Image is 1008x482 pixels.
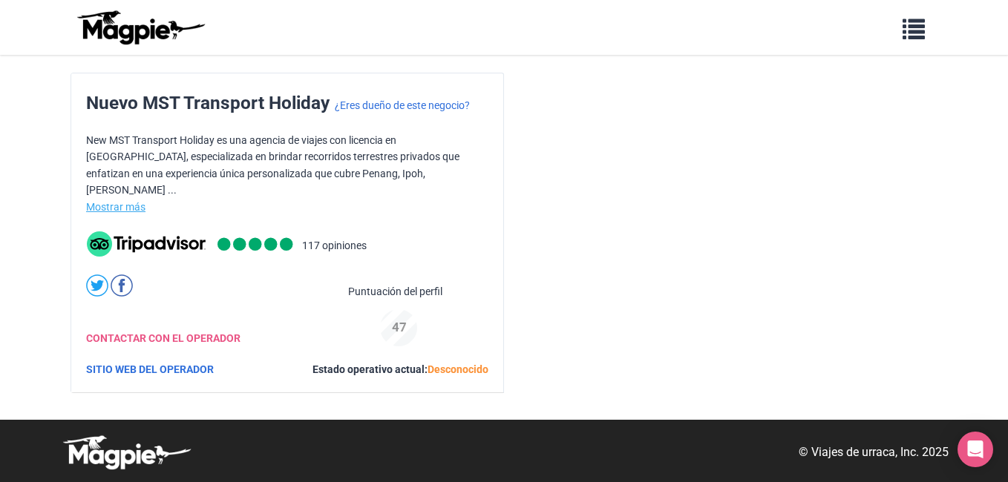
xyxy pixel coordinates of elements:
a: ¿Eres dueño de este negocio? [335,99,470,111]
a: CONTACTAR CON EL OPERADOR [86,332,240,344]
a: Mostrar más [86,201,145,213]
img: tripadvisor_background-ebb97188f8c6c657a79ad20e0caa6051.svg [87,231,206,257]
span: Puntuación del perfil [348,283,442,300]
p: © Viajes de urraca, Inc. 2025 [799,443,949,462]
img: twitter-round-01-cd1e625a8cae957d25deef6d92bf4839.svg [86,274,108,297]
li: 117 opiniones [302,237,367,257]
img: logo-white-d94fa1abed81b67a048b3d0f0ab5b955.png [59,435,193,470]
a: SITIO WEB DEL OPERADOR [86,363,214,375]
span: Desconocido [428,363,488,375]
img: facebook-round-01-50ddc191f871d4ecdbe8252d2011563a.svg [111,274,133,297]
div: Abra Intercom Messenger [958,432,993,467]
img: logo-ab69f6fb50320c5b225c76a69d11143b.png [73,10,207,45]
div: 47 [374,317,425,337]
p: New MST Transport Holiday es una agencia de viajes con licencia en [GEOGRAPHIC_DATA], especializa... [86,132,488,199]
font: Estado operativo actual: [312,363,488,375]
span: Nuevo MST Transport Holiday [86,92,330,113]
